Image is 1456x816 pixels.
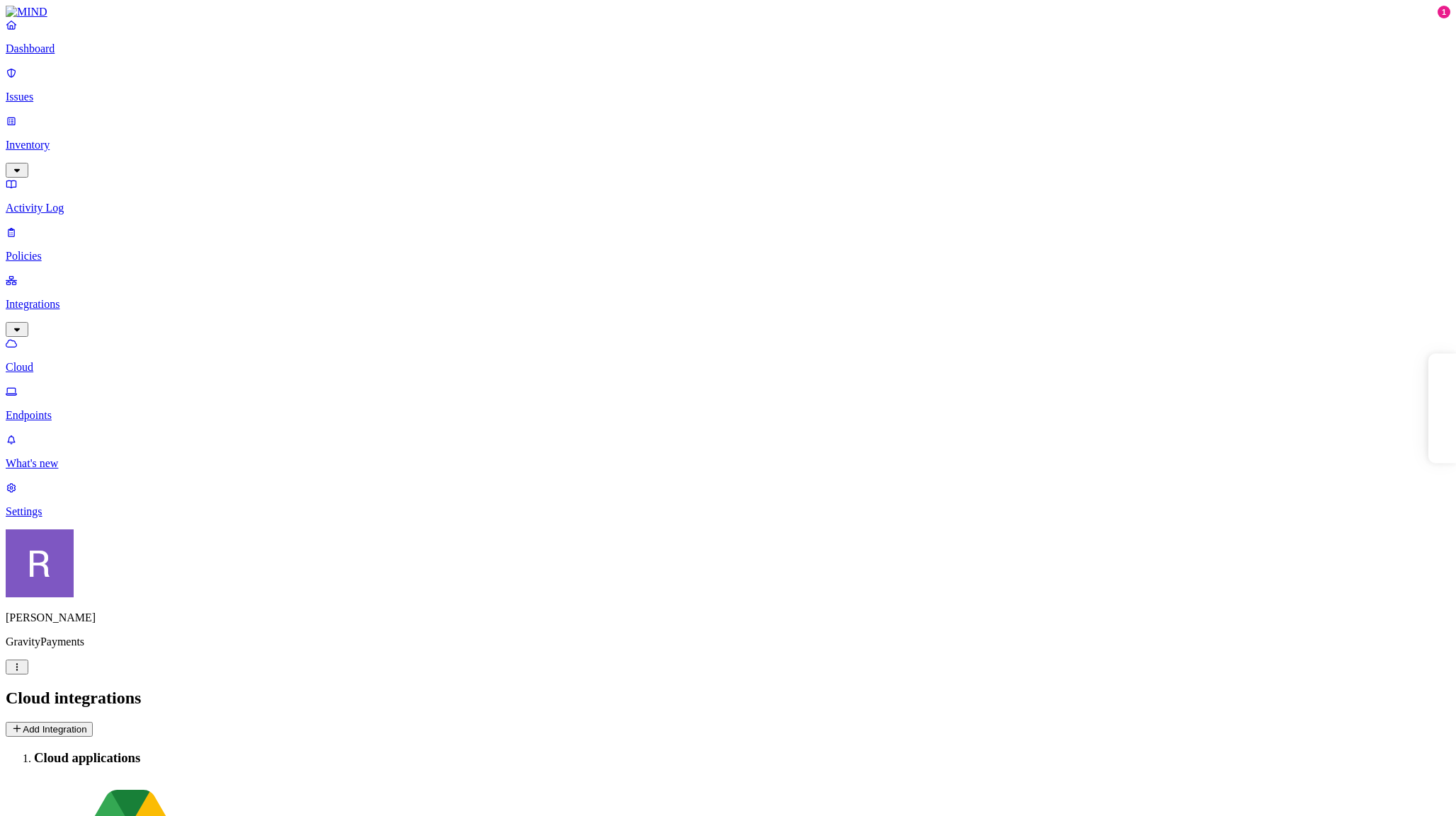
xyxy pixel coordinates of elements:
a: Settings [6,481,1450,518]
a: Issues [6,67,1450,103]
a: Inventory [6,115,1450,176]
p: Policies [6,250,1450,263]
a: Activity Log [6,178,1450,214]
p: Integrations [6,298,1450,311]
p: Settings [6,505,1450,518]
img: Rich Thompson [6,529,74,597]
p: Cloud [6,361,1450,374]
a: Cloud [6,337,1450,374]
button: Add Integration [6,722,93,737]
a: Policies [6,226,1450,263]
a: MIND [6,6,1450,18]
a: What's new [6,433,1450,470]
img: MIND [6,6,47,18]
p: Dashboard [6,42,1450,55]
p: Activity Log [6,202,1450,214]
h2: Cloud integrations [6,689,1450,708]
p: GravityPayments [6,636,1450,648]
p: Issues [6,91,1450,103]
p: [PERSON_NAME] [6,611,1450,624]
a: Integrations [6,274,1450,335]
div: 1 [1438,6,1450,18]
p: Inventory [6,139,1450,151]
a: Dashboard [6,18,1450,55]
h3: Cloud applications [34,750,1450,766]
p: Endpoints [6,409,1450,422]
a: Endpoints [6,385,1450,422]
p: What's new [6,457,1450,470]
